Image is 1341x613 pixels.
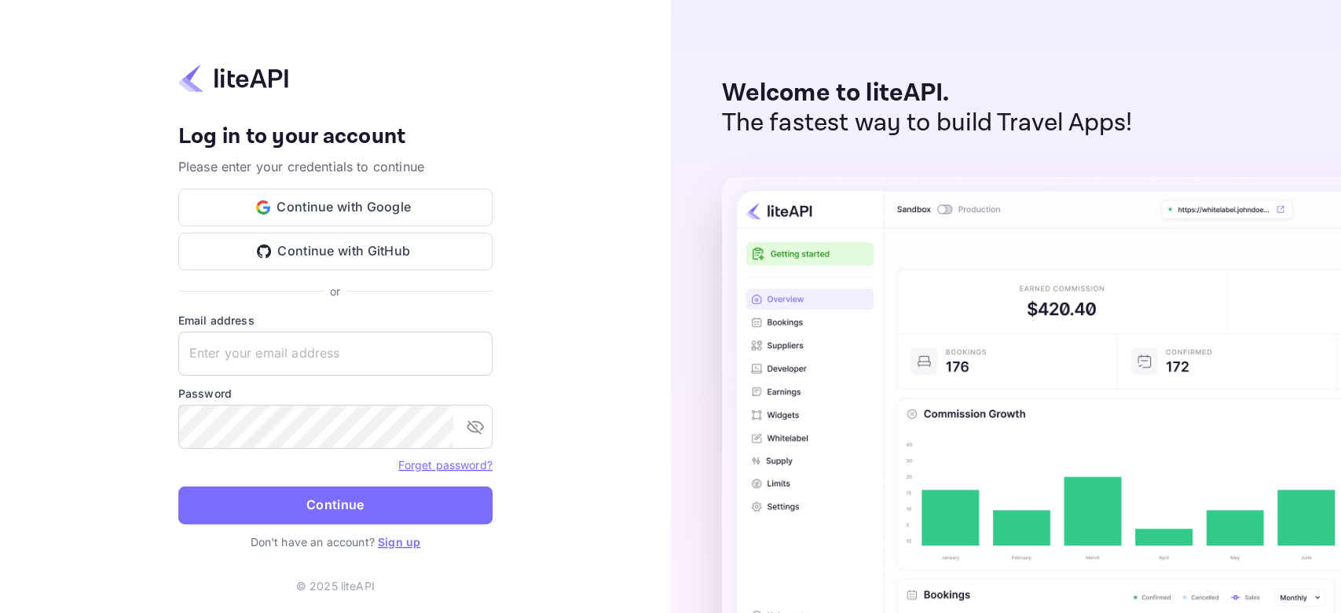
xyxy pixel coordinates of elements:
[398,457,492,472] a: Forget password?
[330,283,340,299] p: or
[178,312,493,329] label: Email address
[378,535,420,549] a: Sign up
[296,578,375,594] p: © 2025 liteAPI
[178,534,493,550] p: Don't have an account?
[178,486,493,524] button: Continue
[178,332,493,376] input: Enter your email address
[460,411,491,442] button: toggle password visibility
[178,157,493,176] p: Please enter your credentials to continue
[398,458,492,472] a: Forget password?
[178,233,493,270] button: Continue with GitHub
[178,123,493,151] h4: Log in to your account
[722,108,1133,138] p: The fastest way to build Travel Apps!
[178,63,288,94] img: liteapi
[178,189,493,226] button: Continue with Google
[178,385,493,402] label: Password
[463,344,482,363] keeper-lock: Open Keeper Popup
[722,79,1133,108] p: Welcome to liteAPI.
